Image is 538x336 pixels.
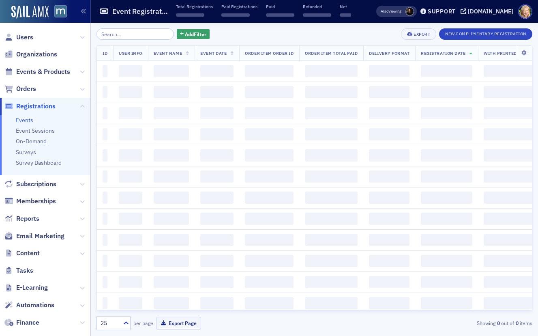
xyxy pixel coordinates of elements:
[4,283,48,292] a: E-Learning
[154,297,189,309] span: ‌
[245,128,294,140] span: ‌
[439,30,532,37] a: New Complimentary Registration
[16,180,56,189] span: Subscriptions
[103,276,107,288] span: ‌
[200,192,234,204] span: ‌
[369,107,409,119] span: ‌
[245,65,294,77] span: ‌
[245,50,294,56] span: Order Item Order ID
[200,297,234,309] span: ‌
[154,170,189,183] span: ‌
[16,232,64,241] span: Email Marketing
[518,4,532,19] span: Profile
[369,255,409,267] span: ‌
[369,128,409,140] span: ‌
[381,9,401,14] span: Viewing
[421,297,472,309] span: ‌
[468,8,513,15] div: [DOMAIN_NAME]
[200,255,234,267] span: ‌
[305,86,358,98] span: ‌
[369,276,409,288] span: ‌
[421,128,472,140] span: ‌
[266,4,294,9] p: Paid
[16,102,56,111] span: Registrations
[119,128,142,140] span: ‌
[200,170,234,183] span: ‌
[103,107,107,119] span: ‌
[421,192,472,204] span: ‌
[369,149,409,162] span: ‌
[245,86,294,98] span: ‌
[16,318,39,327] span: Finance
[340,4,368,9] p: Net
[16,84,36,93] span: Orders
[154,50,182,56] span: Event Name
[461,9,516,14] button: [DOMAIN_NAME]
[176,13,204,17] span: ‌
[119,255,142,267] span: ‌
[4,67,70,76] a: Events & Products
[245,213,294,225] span: ‌
[303,4,331,9] p: Refunded
[154,128,189,140] span: ‌
[305,65,358,77] span: ‌
[133,319,153,327] label: per page
[16,67,70,76] span: Events & Products
[305,107,358,119] span: ‌
[305,234,358,246] span: ‌
[221,13,250,17] span: ‌
[16,301,54,310] span: Automations
[16,50,57,59] span: Organizations
[200,128,234,140] span: ‌
[369,234,409,246] span: ‌
[4,84,36,93] a: Orders
[200,276,234,288] span: ‌
[421,65,472,77] span: ‌
[245,297,294,309] span: ‌
[305,149,358,162] span: ‌
[421,149,472,162] span: ‌
[401,28,436,40] button: Export
[154,276,189,288] span: ‌
[4,50,57,59] a: Organizations
[303,13,331,17] span: ‌
[16,116,33,124] a: Events
[154,149,189,162] span: ‌
[96,28,174,40] input: Search…
[4,318,39,327] a: Finance
[154,213,189,225] span: ‌
[200,65,234,77] span: ‌
[266,13,294,17] span: ‌
[154,86,189,98] span: ‌
[245,276,294,288] span: ‌
[495,319,501,327] strong: 0
[245,234,294,246] span: ‌
[245,107,294,119] span: ‌
[421,255,472,267] span: ‌
[103,65,107,77] span: ‌
[369,213,409,225] span: ‌
[381,9,388,14] div: Also
[119,234,142,246] span: ‌
[103,255,107,267] span: ‌
[16,127,55,134] a: Event Sessions
[16,283,48,292] span: E-Learning
[119,107,142,119] span: ‌
[103,86,107,98] span: ‌
[305,50,358,56] span: Order Item Total Paid
[4,249,40,258] a: Content
[421,86,472,98] span: ‌
[119,297,142,309] span: ‌
[119,50,142,56] span: User Info
[200,107,234,119] span: ‌
[439,28,532,40] button: New Complimentary Registration
[103,170,107,183] span: ‌
[414,32,430,37] div: Export
[49,5,67,19] a: View Homepage
[54,5,67,18] img: SailAMX
[305,170,358,183] span: ‌
[177,29,210,39] button: AddFilter
[119,276,142,288] span: ‌
[200,50,227,56] span: Event Date
[103,149,107,162] span: ‌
